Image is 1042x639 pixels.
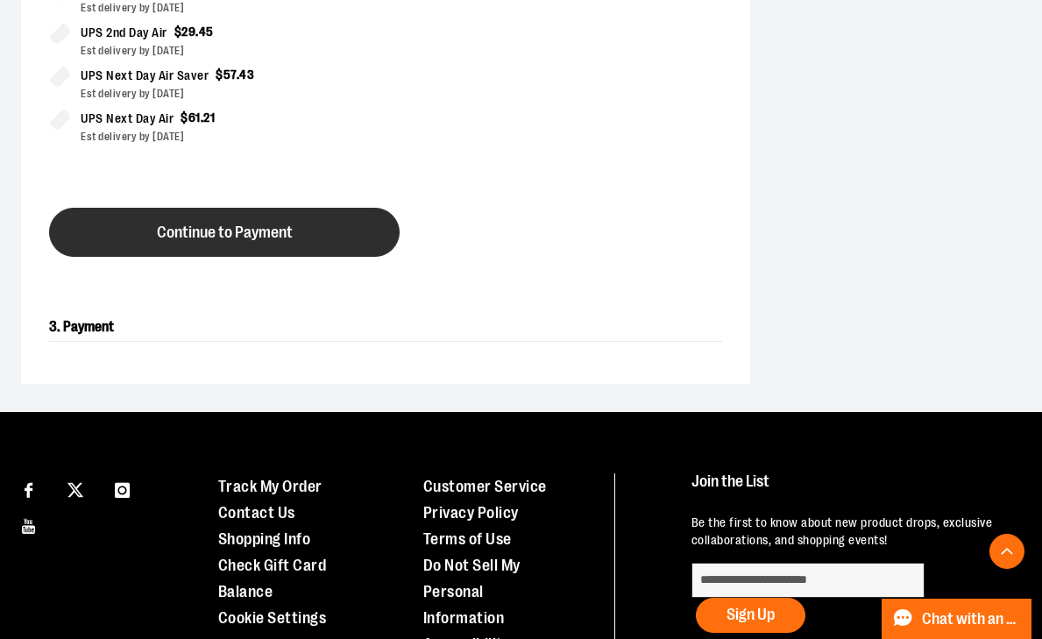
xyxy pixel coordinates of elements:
[174,25,182,39] span: $
[218,609,327,627] a: Cookie Settings
[13,509,44,540] a: Visit our Youtube page
[203,110,215,124] span: 21
[49,23,70,44] input: UPS 2nd Day Air$29.45Est delivery by [DATE]
[81,43,372,59] div: Est delivery by [DATE]
[49,109,70,130] input: UPS Next Day Air$61.21Est delivery by [DATE]
[218,530,311,548] a: Shopping Info
[218,557,327,600] a: Check Gift Card Balance
[81,86,372,102] div: Est delivery by [DATE]
[216,67,223,82] span: $
[181,25,195,39] span: 29
[423,478,547,495] a: Customer Service
[49,208,400,257] button: Continue to Payment
[60,473,91,504] a: Visit our X page
[67,482,83,498] img: Twitter
[691,563,925,598] input: enter email
[81,23,167,43] span: UPS 2nd Day Air
[49,66,70,87] input: UPS Next Day Air Saver$57.43Est delivery by [DATE]
[157,224,293,241] span: Continue to Payment
[423,530,512,548] a: Terms of Use
[239,67,254,82] span: 43
[195,25,199,39] span: .
[922,611,1021,628] span: Chat with an Expert
[218,504,295,522] a: Contact Us
[81,109,174,129] span: UPS Next Day Air
[691,515,1012,550] p: Be the first to know about new product drops, exclusive collaborations, and shopping events!
[727,606,775,623] span: Sign Up
[81,66,209,86] span: UPS Next Day Air Saver
[691,473,1012,506] h4: Join the List
[218,478,323,495] a: Track My Order
[223,67,237,82] span: 57
[81,129,372,145] div: Est delivery by [DATE]
[181,110,188,124] span: $
[13,473,44,504] a: Visit our Facebook page
[49,313,722,342] h2: 3. Payment
[199,25,214,39] span: 45
[989,534,1024,569] button: Back To Top
[882,599,1032,639] button: Chat with an Expert
[107,473,138,504] a: Visit our Instagram page
[188,110,201,124] span: 61
[201,110,204,124] span: .
[696,598,805,633] button: Sign Up
[423,557,521,627] a: Do Not Sell My Personal Information
[423,504,519,522] a: Privacy Policy
[237,67,240,82] span: .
